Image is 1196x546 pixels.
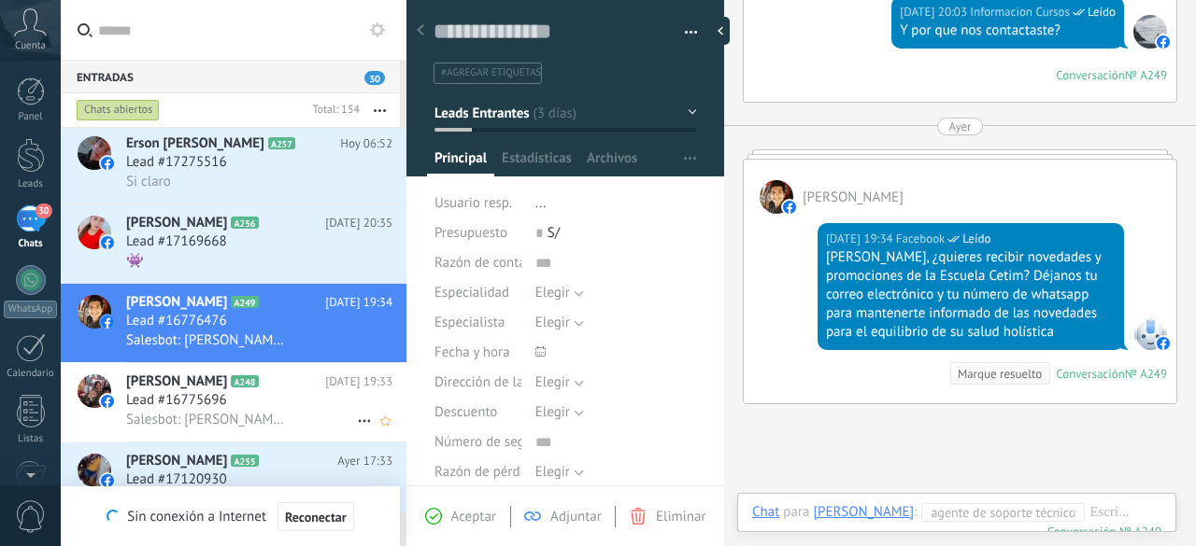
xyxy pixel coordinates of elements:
span: [PERSON_NAME] [126,452,227,470]
div: Conversación [1056,67,1125,83]
span: Fecha y hora [434,345,510,359]
span: Ayer 17:33 [337,452,392,470]
span: Lead #17120930 [126,470,227,489]
span: Facebook [896,230,946,248]
span: Aceptar [451,508,496,525]
div: Ocultar [711,17,730,45]
span: Descuento [434,405,497,419]
span: Leído [962,230,990,248]
span: Cuenta [15,40,46,52]
span: [DATE] 20:35 [325,214,392,232]
span: Agente de soporte técnico [931,503,1065,522]
span: Salesbot: [PERSON_NAME], ¿quieres recibir novedades y promociones de la Escuela Cetim? Déjanos tu... [126,411,290,428]
span: Lead #17169668 [126,232,227,251]
button: Agente de soporte técnico [921,503,1085,522]
div: Chats abiertos [77,99,160,121]
span: 👾 [126,252,144,270]
span: A256 [231,217,258,229]
span: Lead #17275516 [126,153,227,172]
div: [PERSON_NAME], ¿quieres recibir novedades y promociones de la Escuela Cetim? Déjanos tu correo el... [826,248,1116,342]
span: para [783,503,809,522]
img: icon [101,395,114,408]
span: Especialidad [434,286,509,300]
span: Si claro [126,173,171,190]
span: Razón de pérdida [434,465,538,479]
span: Informacion Cursos (Oficina de Venta) [970,3,1070,21]
div: Listas [4,433,58,445]
button: Elegir [535,457,584,487]
span: #agregar etiquetas [441,66,541,79]
div: Marque resuelto [958,365,1042,383]
div: Conversación [1056,366,1125,382]
span: Elegir [535,284,570,301]
div: Usuario resp. [434,189,521,218]
img: facebook-sm.svg [1157,337,1170,350]
span: Elegir [535,403,570,421]
div: Ayer [948,118,971,135]
span: [DATE] 19:33 [325,372,392,391]
span: Principal [434,149,487,176]
div: Joseph Rodriguez [813,503,914,520]
div: 249 [1047,524,1161,539]
img: facebook-sm.svg [1157,35,1170,49]
span: [DATE] 19:34 [325,293,392,312]
span: Lead #16775696 [126,391,227,410]
span: S/ [548,224,560,242]
div: Total: 154 [305,101,360,119]
span: Adjuntar [550,508,602,525]
span: Estadísticas [502,149,572,176]
div: Chats [4,238,58,250]
span: A249 [231,296,258,308]
img: facebook-sm.svg [783,201,796,214]
div: Y por que nos contactaste? [900,21,1116,40]
span: Joseph Rodriguez [803,189,904,206]
span: Elegir [535,373,570,391]
div: Dirección de la clínica [434,368,521,398]
img: icon [101,474,114,487]
div: Descuento [434,398,521,427]
span: 30 [364,71,385,85]
div: Leads [4,178,58,190]
span: Archivos [587,149,637,176]
div: [DATE] 20:03 [900,3,970,21]
div: Presupuesto [434,218,521,248]
span: A248 [231,375,258,387]
button: Elegir [535,308,584,338]
span: [PERSON_NAME] [126,214,227,232]
img: icon [101,315,114,329]
span: : [914,503,917,522]
a: avataricon[PERSON_NAME]A248[DATE] 19:33Lead #16775696Salesbot: [PERSON_NAME], ¿quieres recibir no... [61,363,406,441]
a: avatariconErson [PERSON_NAME]A257Hoy 06:52Lead #17275516Si claro [61,125,406,203]
div: Razón de pérdida [434,457,521,487]
img: icon [101,236,114,249]
span: Eliminar [656,508,705,525]
div: № A249 [1125,67,1167,83]
button: Reconectar [278,502,354,532]
span: Presupuesto [434,224,507,242]
a: avataricon[PERSON_NAME]A255Ayer 17:33Lead #17120930¡Hola, , deseas aprender Terapia con [PERSON_N... [61,442,406,521]
span: Elegir [535,314,570,331]
span: Especialista [434,315,505,329]
a: avataricon[PERSON_NAME]A256[DATE] 20:35Lead #17169668👾 [61,204,406,283]
span: A255 [231,455,258,467]
span: Informacion Cursos [1133,15,1167,49]
span: Erson [PERSON_NAME] [126,134,264,153]
span: Dirección de la clínica [434,375,566,389]
span: Leído [1088,3,1116,21]
span: ... [535,194,547,212]
button: Elegir [535,398,584,427]
span: 30 [36,203,51,218]
span: [PERSON_NAME] [126,372,227,391]
div: Calendario [4,368,58,380]
span: Hoy 06:52 [340,134,392,153]
div: Razón de contacto [434,248,521,278]
a: avataricon[PERSON_NAME]A249[DATE] 19:34Lead #16776476Salesbot: [PERSON_NAME], ¿quieres recibir no... [61,284,406,362]
span: A257 [268,137,295,149]
span: Número de seguro [434,435,545,449]
span: [PERSON_NAME] [126,293,227,312]
div: Panel [4,111,58,123]
div: Fecha y hora [434,338,521,368]
div: Especialista [434,308,521,338]
span: Usuario resp. [434,194,512,212]
span: Facebook [1133,316,1167,350]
